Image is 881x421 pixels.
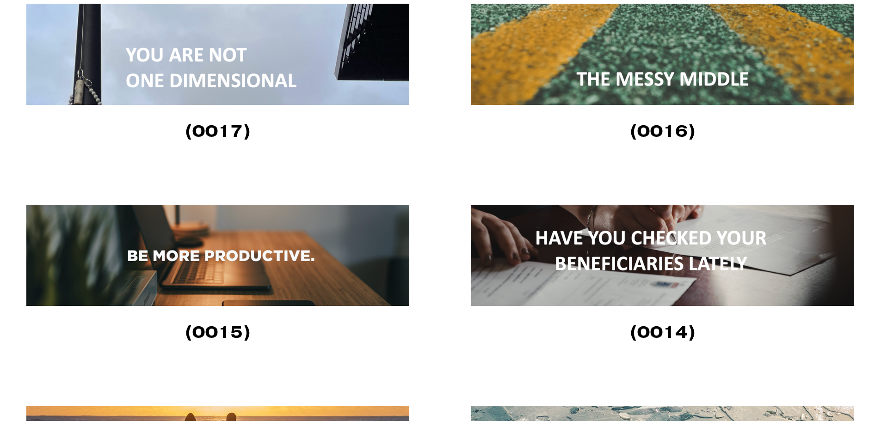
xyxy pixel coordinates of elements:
img: Six Tips to Make You More Productive (0015) The other day I had great intentions. I had a list fr... [26,205,409,306]
strong: (0017) [185,120,251,141]
strong: (0014) [630,321,696,342]
img: You Are Not One Dimensional (0017) I am often amused when I hear about a company asking their emp... [26,4,409,105]
strong: (0015) [185,321,251,342]
img: The Messy Middle (0016) Have you ever set a goal? Sure you have. Here's a more specific question.... [471,4,854,105]
img: Have You Checked your Beneficiaries Lately? (0014) There are three phases to your financial journ... [471,205,854,306]
strong: (0016) [630,120,696,141]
